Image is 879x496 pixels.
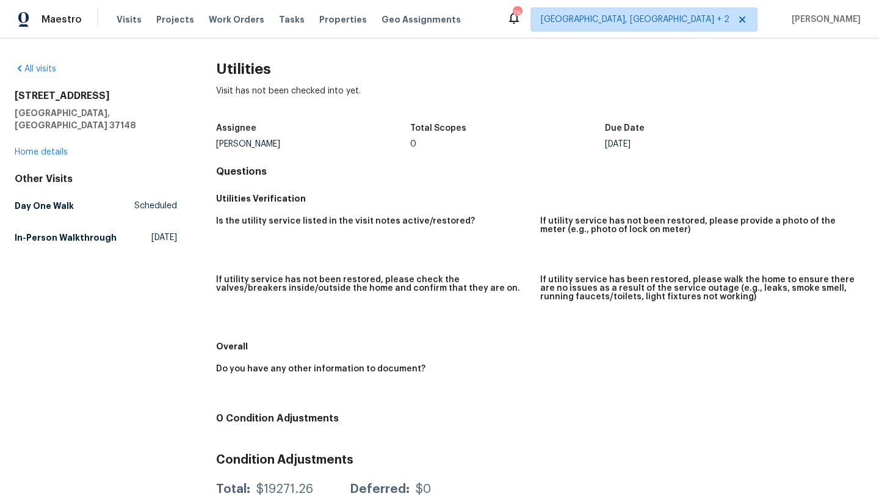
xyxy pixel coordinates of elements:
[787,13,861,26] span: [PERSON_NAME]
[15,232,117,244] h5: In-Person Walkthrough
[513,7,521,20] div: 76
[216,124,256,133] h5: Assignee
[134,200,177,212] span: Scheduled
[151,232,177,244] span: [DATE]
[605,140,800,148] div: [DATE]
[15,227,177,249] a: In-Person Walkthrough[DATE]
[15,195,177,217] a: Day One WalkScheduled
[216,365,425,373] h5: Do you have any other information to document?
[216,63,864,75] h2: Utilities
[15,90,177,102] h2: [STREET_ADDRESS]
[256,483,313,495] div: $19271.26
[410,140,605,148] div: 0
[416,483,431,495] div: $0
[209,13,264,26] span: Work Orders
[117,13,142,26] span: Visits
[540,217,855,234] h5: If utility service has not been restored, please provide a photo of the meter (e.g., photo of loc...
[15,107,177,131] h5: [GEOGRAPHIC_DATA], [GEOGRAPHIC_DATA] 37148
[42,13,82,26] span: Maestro
[216,192,864,205] h5: Utilities Verification
[540,275,855,301] h5: If utility service has been restored, please walk the home to ensure there are no issues as a res...
[410,124,466,133] h5: Total Scopes
[216,483,250,495] div: Total:
[216,217,475,225] h5: Is the utility service listed in the visit notes active/restored?
[216,85,864,117] div: Visit has not been checked into yet.
[15,173,177,185] div: Other Visits
[15,148,68,156] a: Home details
[216,340,864,352] h5: Overall
[216,412,864,425] h4: 0 Condition Adjustments
[156,13,194,26] span: Projects
[216,454,864,466] h3: Condition Adjustments
[382,13,461,26] span: Geo Assignments
[216,166,864,178] h4: Questions
[216,140,411,148] div: [PERSON_NAME]
[350,483,410,495] div: Deferred:
[279,15,305,24] span: Tasks
[319,13,367,26] span: Properties
[605,124,645,133] h5: Due Date
[15,65,56,73] a: All visits
[15,200,74,212] h5: Day One Walk
[216,275,530,293] h5: If utility service has not been restored, please check the valves/breakers inside/outside the hom...
[541,13,729,26] span: [GEOGRAPHIC_DATA], [GEOGRAPHIC_DATA] + 2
